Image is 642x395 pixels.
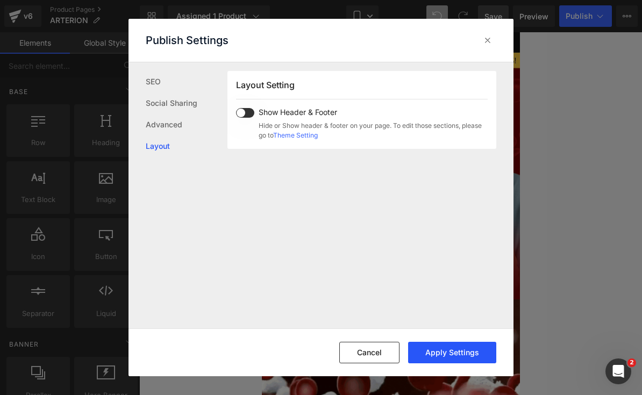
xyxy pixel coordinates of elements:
[146,71,227,92] a: SEO
[146,92,227,114] a: Social Sharing
[259,108,488,117] span: Show Header & Footer
[146,34,229,47] p: Publish Settings
[146,114,227,135] a: Advanced
[605,358,631,384] iframe: Intercom live chat
[339,342,400,363] button: Cancel
[236,80,295,90] span: Layout Setting
[259,121,488,140] span: Hide or Show header & footer on your page. To edit those sections, please go to
[408,342,496,363] button: Apply Settings
[146,135,227,157] a: Layout
[273,131,318,139] a: Theme Setting
[627,358,636,367] span: 2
